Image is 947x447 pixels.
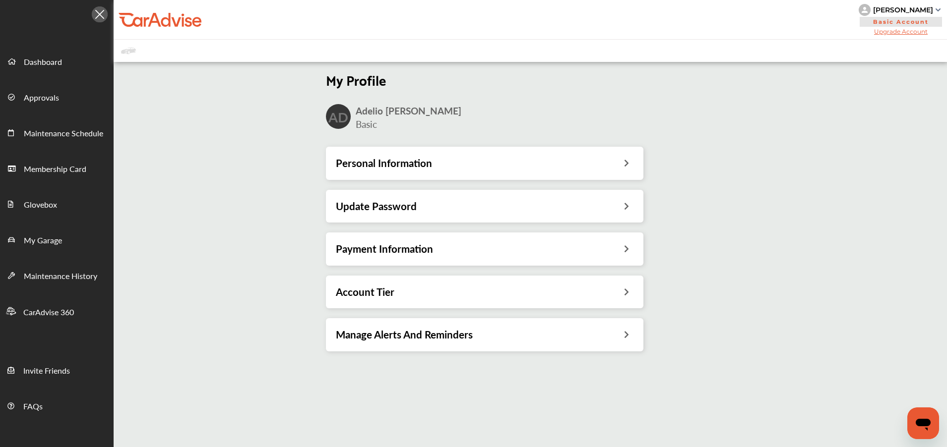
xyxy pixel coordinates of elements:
[0,257,113,293] a: Maintenance History
[92,6,108,22] img: Icon.5fd9dcc7.svg
[328,108,348,125] h2: AD
[356,117,377,131] span: Basic
[24,234,62,247] span: My Garage
[0,150,113,186] a: Membership Card
[336,328,473,341] h3: Manage Alerts And Reminders
[0,222,113,257] a: My Garage
[356,104,461,117] span: Adelio [PERSON_NAME]
[24,56,62,69] span: Dashboard
[859,28,943,35] span: Upgrade Account
[24,270,97,283] span: Maintenance History
[0,186,113,222] a: Glovebox
[24,92,59,105] span: Approvals
[336,200,417,213] h3: Update Password
[0,114,113,150] a: Maintenance Schedule
[0,79,113,114] a: Approvals
[859,4,871,16] img: knH8PDtVvWoAbQRylUukY18CTiRevjo20fAtgn5MLBQj4uumYvk2MzTtcAIzfGAtb1XOLVMAvhLuqoNAbL4reqehy0jehNKdM...
[0,43,113,79] a: Dashboard
[336,285,394,298] h3: Account Tier
[24,199,57,212] span: Glovebox
[873,5,933,14] div: [PERSON_NAME]
[121,45,136,57] img: placeholder_car.fcab19be.svg
[336,157,432,169] h3: Personal Information
[326,71,643,88] h2: My Profile
[23,400,43,413] span: FAQs
[24,127,103,140] span: Maintenance Schedule
[24,163,86,176] span: Membership Card
[936,8,941,11] img: sCxJUJ+qAmfqhQGDUl18vwLg4ZYJ6CxN7XmbOMBAAAAAElFTkSuQmCC
[860,17,942,27] span: Basic Account
[907,407,939,439] iframe: Button to launch messaging window
[23,306,74,319] span: CarAdvise 360
[23,365,70,378] span: Invite Friends
[336,242,433,255] h3: Payment Information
